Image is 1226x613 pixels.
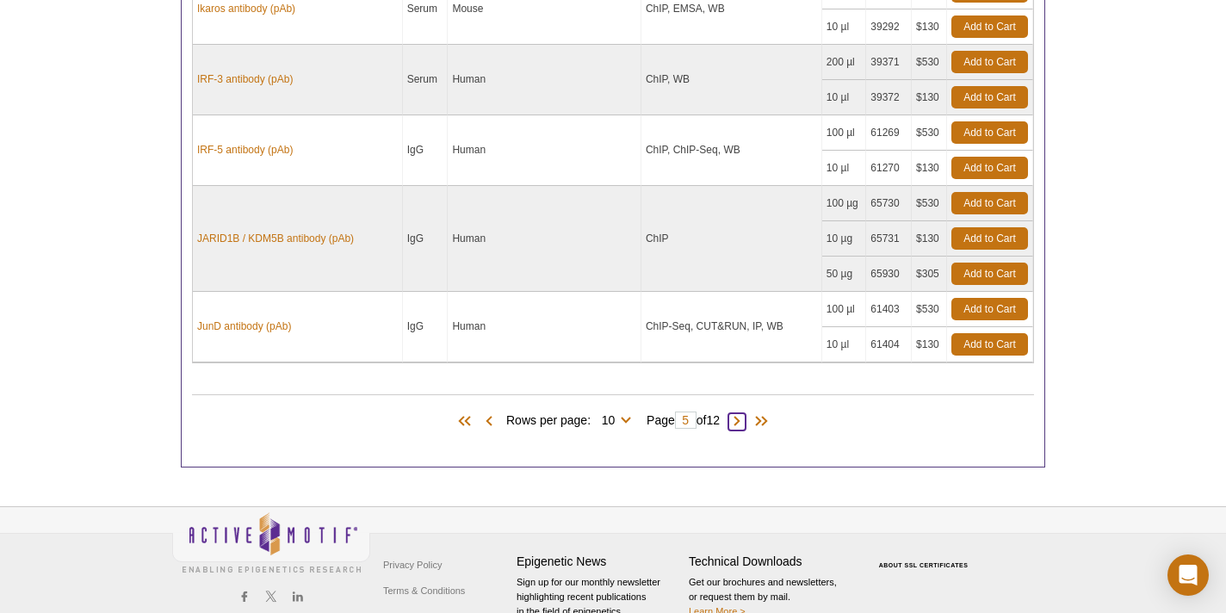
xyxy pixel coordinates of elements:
[403,186,449,292] td: IgG
[641,292,822,362] td: ChIP-Seq, CUT&RUN, IP, WB
[822,257,867,292] td: 50 µg
[951,157,1028,179] a: Add to Cart
[379,578,469,604] a: Terms & Conditions
[822,45,867,80] td: 200 µl
[912,186,947,221] td: $530
[379,552,446,578] a: Privacy Policy
[912,257,947,292] td: $305
[822,80,867,115] td: 10 µl
[866,186,912,221] td: 65730
[866,80,912,115] td: 39372
[403,45,449,115] td: Serum
[822,115,867,151] td: 100 µl
[706,413,720,427] span: 12
[951,263,1028,285] a: Add to Cart
[866,292,912,327] td: 61403
[951,192,1028,214] a: Add to Cart
[517,554,680,569] h4: Epigenetic News
[822,327,867,362] td: 10 µl
[197,71,293,87] a: IRF-3 antibody (pAb)
[951,298,1028,320] a: Add to Cart
[197,142,293,158] a: IRF-5 antibody (pAb)
[866,151,912,186] td: 61270
[822,9,867,45] td: 10 µl
[448,115,641,186] td: Human
[728,413,746,430] span: Next Page
[866,257,912,292] td: 65930
[192,394,1034,395] h2: Products (118)
[912,292,947,327] td: $530
[912,221,947,257] td: $130
[403,292,449,362] td: IgG
[448,292,641,362] td: Human
[866,221,912,257] td: 65731
[912,9,947,45] td: $130
[638,412,728,429] span: Page of
[912,327,947,362] td: $130
[822,221,867,257] td: 10 µg
[912,115,947,151] td: $530
[951,51,1028,73] a: Add to Cart
[197,319,291,334] a: JunD antibody (pAb)
[912,151,947,186] td: $130
[822,292,867,327] td: 100 µl
[866,9,912,45] td: 39292
[403,115,449,186] td: IgG
[822,151,867,186] td: 10 µl
[455,413,480,430] span: First Page
[448,45,641,115] td: Human
[951,227,1028,250] a: Add to Cart
[506,411,638,428] span: Rows per page:
[1167,554,1209,596] div: Open Intercom Messenger
[746,413,771,430] span: Last Page
[951,15,1028,38] a: Add to Cart
[879,562,969,568] a: ABOUT SSL CERTIFICATES
[951,86,1028,108] a: Add to Cart
[912,45,947,80] td: $530
[172,507,370,577] img: Active Motif,
[912,80,947,115] td: $130
[641,45,822,115] td: ChIP, WB
[822,186,867,221] td: 100 µg
[689,554,852,569] h4: Technical Downloads
[448,186,641,292] td: Human
[866,327,912,362] td: 61404
[480,413,498,430] span: Previous Page
[951,121,1028,144] a: Add to Cart
[641,115,822,186] td: ChIP, ChIP-Seq, WB
[951,333,1028,356] a: Add to Cart
[197,1,295,16] a: Ikaros antibody (pAb)
[641,186,822,292] td: ChIP
[866,115,912,151] td: 61269
[197,231,354,246] a: JARID1B / KDM5B antibody (pAb)
[866,45,912,80] td: 39371
[861,537,990,575] table: Click to Verify - This site chose Symantec SSL for secure e-commerce and confidential communicati...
